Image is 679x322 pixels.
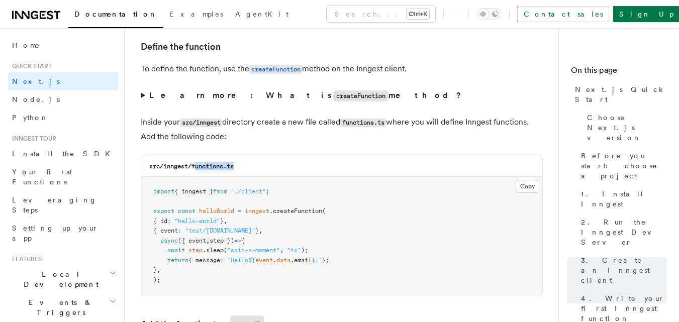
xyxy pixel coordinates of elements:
[8,109,118,127] a: Python
[153,227,178,234] span: { event
[255,227,259,234] span: }
[8,36,118,54] a: Home
[141,88,543,103] summary: Learn more: What iscreateFunctionmethod?
[141,40,221,54] a: Define the function
[224,247,227,254] span: (
[153,188,174,195] span: import
[8,163,118,191] a: Your first Functions
[220,257,224,264] span: :
[231,188,266,195] span: "./client"
[178,227,181,234] span: :
[8,191,118,219] a: Leveraging Steps
[315,257,322,264] span: !`
[301,247,308,254] span: );
[259,227,262,234] span: ,
[577,185,667,213] a: 1. Install Inngest
[248,257,255,264] span: ${
[477,8,501,20] button: Toggle dark mode
[8,135,56,143] span: Inngest tour
[571,64,667,80] h4: On this page
[8,255,42,263] span: Features
[587,113,667,143] span: Choose Next.js version
[322,207,326,214] span: (
[312,257,315,264] span: }
[577,213,667,251] a: 2. Run the Inngest Dev Server
[149,90,463,100] strong: Learn more: What is method?
[290,257,312,264] span: .email
[174,188,213,195] span: { inngest }
[273,257,276,264] span: .
[571,80,667,109] a: Next.js Quick Start
[210,237,234,244] span: step })
[238,207,241,214] span: =
[517,6,609,22] a: Contact sales
[174,218,220,225] span: "hello-world"
[185,227,255,234] span: "test/[DOMAIN_NAME]"
[12,40,40,50] span: Home
[340,119,386,127] code: functions.ts
[12,95,60,103] span: Node.js
[229,3,295,27] a: AgentKit
[224,218,227,225] span: ,
[12,168,72,186] span: Your first Functions
[8,265,118,293] button: Local Development
[213,188,227,195] span: from
[12,196,97,214] span: Leveraging Steps
[149,163,234,170] code: src/inngest/functions.ts
[249,64,302,73] a: createFunction
[163,3,229,27] a: Examples
[322,257,329,264] span: };
[220,218,224,225] span: }
[255,257,273,264] span: event
[188,247,203,254] span: step
[178,207,196,214] span: const
[199,207,234,214] span: helloWorld
[8,90,118,109] a: Node.js
[8,269,110,289] span: Local Development
[227,247,280,254] span: "wait-a-moment"
[577,251,667,289] a: 3. Create an Inngest client
[276,257,290,264] span: data
[153,218,167,225] span: { id
[234,237,241,244] span: =>
[577,147,667,185] a: Before you start: choose a project
[160,237,178,244] span: async
[333,90,389,101] code: createFunction
[269,207,322,214] span: .createFunction
[583,109,667,147] a: Choose Next.js version
[180,119,222,127] code: src/inngest
[12,114,49,122] span: Python
[241,237,245,244] span: {
[575,84,667,104] span: Next.js Quick Start
[227,257,248,264] span: `Hello
[8,219,118,247] a: Setting up your app
[327,6,435,22] button: Search...Ctrl+K
[153,207,174,214] span: export
[516,180,539,193] button: Copy
[167,247,185,254] span: await
[581,151,667,181] span: Before you start: choose a project
[8,145,118,163] a: Install the SDK
[245,207,269,214] span: inngest
[287,247,301,254] span: "1s"
[74,10,157,18] span: Documentation
[581,255,667,285] span: 3. Create an Inngest client
[8,293,118,321] button: Events & Triggers
[581,217,667,247] span: 2. Run the Inngest Dev Server
[167,218,171,225] span: :
[157,266,160,273] span: ,
[206,237,210,244] span: ,
[407,9,429,19] kbd: Ctrl+K
[141,115,543,144] p: Inside your directory create a new file called where you will define Inngest functions. Add the f...
[169,10,223,18] span: Examples
[188,257,220,264] span: { message
[8,62,52,70] span: Quick start
[12,150,116,158] span: Install the SDK
[153,266,157,273] span: }
[8,72,118,90] a: Next.js
[235,10,288,18] span: AgentKit
[178,237,206,244] span: ({ event
[581,189,667,209] span: 1. Install Inngest
[266,188,269,195] span: ;
[203,247,224,254] span: .sleep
